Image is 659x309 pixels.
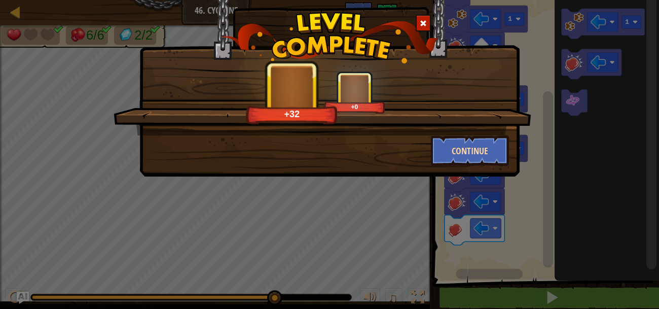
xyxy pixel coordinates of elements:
img: reward_icon_gems.png [342,76,368,104]
button: Continue [431,135,509,166]
img: level_complete.png [221,12,438,63]
div: +32 [249,108,335,120]
img: reward_icon_xp.png [271,73,314,103]
div: +0 [326,103,383,111]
